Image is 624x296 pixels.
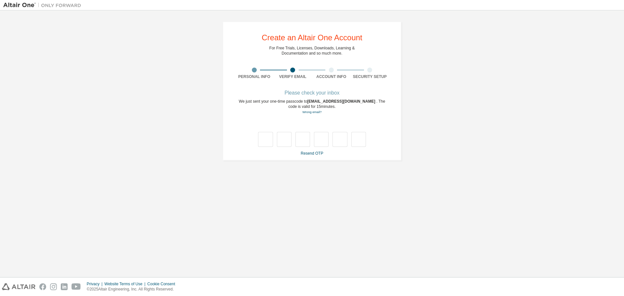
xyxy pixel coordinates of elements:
div: Verify Email [274,74,312,79]
div: Website Terms of Use [104,281,147,287]
img: linkedin.svg [61,283,68,290]
a: Resend OTP [301,151,323,156]
img: altair_logo.svg [2,283,35,290]
img: instagram.svg [50,283,57,290]
div: For Free Trials, Licenses, Downloads, Learning & Documentation and so much more. [269,45,355,56]
a: Go back to the registration form [302,110,321,114]
img: Altair One [3,2,84,8]
img: youtube.svg [71,283,81,290]
div: Privacy [87,281,104,287]
div: Create an Altair One Account [262,34,362,42]
span: [EMAIL_ADDRESS][DOMAIN_NAME] [307,99,376,104]
div: Account Info [312,74,351,79]
p: © 2025 Altair Engineering, Inc. All Rights Reserved. [87,287,179,292]
div: Personal Info [235,74,274,79]
div: Security Setup [351,74,389,79]
div: We just sent your one-time passcode to . The code is valid for 15 minutes. [235,99,389,115]
div: Please check your inbox [235,91,389,95]
img: facebook.svg [39,283,46,290]
div: Cookie Consent [147,281,179,287]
